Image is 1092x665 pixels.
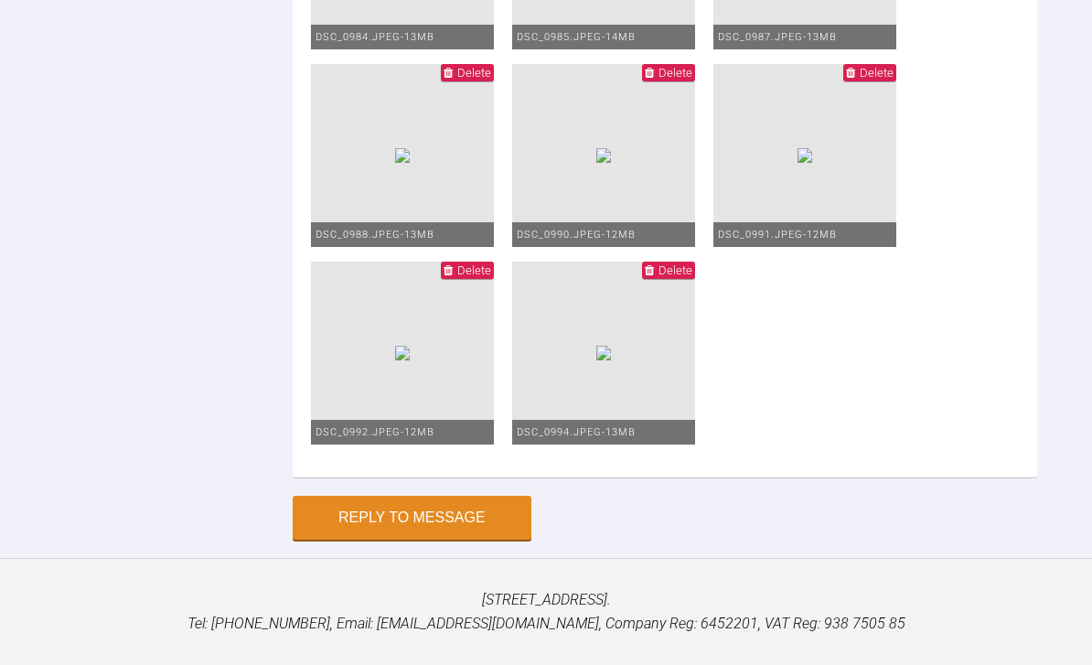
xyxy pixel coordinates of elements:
[658,66,692,80] span: Delete
[316,31,434,43] span: DSC_0984.jpeg - 13MB
[517,31,636,43] span: DSC_0985.jpeg - 14MB
[293,496,531,540] button: Reply to Message
[395,148,410,163] img: 33074f02-84c3-4525-8997-14463adf6bb0
[29,588,1063,635] p: [STREET_ADDRESS]. Tel: [PHONE_NUMBER], Email: [EMAIL_ADDRESS][DOMAIN_NAME], Company Reg: 6452201,...
[798,148,812,163] img: fb300182-1bbc-47a0-a901-eb0dc37ad61a
[316,426,434,438] span: DSC_0992.jpeg - 12MB
[596,148,611,163] img: ba156961-aa78-4f4d-a3a3-2df5b03bdd7e
[658,263,692,277] span: Delete
[316,229,434,241] span: DSC_0988.jpeg - 13MB
[457,263,491,277] span: Delete
[718,31,837,43] span: DSC_0987.jpeg - 13MB
[457,66,491,80] span: Delete
[517,229,636,241] span: DSC_0990.jpeg - 12MB
[395,346,410,360] img: ac5cdff2-aef1-4f6b-8fbf-aaa5935b53f2
[860,66,894,80] span: Delete
[718,229,837,241] span: DSC_0991.jpeg - 12MB
[517,426,636,438] span: DSC_0994.jpeg - 13MB
[596,346,611,360] img: a90183a8-e3f8-4348-bc9a-afa24b2b0a98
